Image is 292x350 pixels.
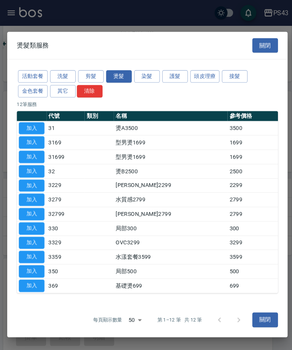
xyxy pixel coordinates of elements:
[114,183,222,196] td: 水質感2799
[133,67,158,78] button: 染髮
[222,115,270,128] td: 3500
[114,128,222,142] td: 型男燙1699
[107,67,131,78] button: 燙髮
[114,115,222,128] td: 燙A3500
[222,183,270,196] td: 2799
[50,251,86,264] td: 350
[22,95,270,102] p: 12 筆服務
[24,225,48,236] button: 加入
[79,81,103,92] button: 清除
[24,238,48,250] button: 加入
[114,156,222,169] td: 燙B2500
[114,142,222,156] td: 型男燙1699
[114,264,222,278] td: 基礎燙699
[114,105,222,115] th: 名稱
[24,157,48,168] button: 加入
[80,67,105,78] button: 剪髮
[222,210,270,224] td: 300
[50,105,86,115] th: 代號
[50,196,86,210] td: 32799
[222,105,270,115] th: 參考價格
[50,183,86,196] td: 3279
[23,81,51,92] button: 金色套餐
[114,169,222,183] td: [PERSON_NAME]2299
[22,39,52,47] span: 燙髮類服務
[24,170,48,182] button: 加入
[24,184,48,196] button: 加入
[24,211,48,223] button: 加入
[86,105,114,115] th: 類別
[246,36,270,50] button: 關閉
[24,143,48,155] button: 加入
[222,196,270,210] td: 2799
[160,67,184,78] button: 護髮
[114,196,222,210] td: [PERSON_NAME]2799
[24,116,48,128] button: 加入
[114,251,222,264] td: 局部500
[24,197,48,209] button: 加入
[222,142,270,156] td: 1699
[50,115,86,128] td: 31
[50,237,86,251] td: 3359
[246,297,270,311] button: 關閉
[50,128,86,142] td: 3169
[24,252,48,263] button: 加入
[222,251,270,264] td: 500
[222,128,270,142] td: 1699
[217,67,241,78] button: 接髮
[54,81,78,92] button: 其它
[222,169,270,183] td: 2299
[50,223,86,237] td: 3329
[114,223,222,237] td: OVC3299
[50,210,86,224] td: 330
[95,300,122,307] p: 每頁顯示數量
[114,237,222,251] td: 水漾套餐3599
[24,130,48,141] button: 加入
[50,156,86,169] td: 32
[222,223,270,237] td: 3299
[222,237,270,251] td: 3599
[54,67,78,78] button: 洗髮
[50,264,86,278] td: 369
[50,142,86,156] td: 31699
[114,210,222,224] td: 局部300
[125,293,143,314] div: 50
[222,264,270,278] td: 699
[23,67,51,78] button: 活動套餐
[187,67,215,78] button: 頭皮理療
[222,156,270,169] td: 2500
[24,265,48,277] button: 加入
[50,169,86,183] td: 3229
[156,300,198,307] p: 第 1–12 筆 共 12 筆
